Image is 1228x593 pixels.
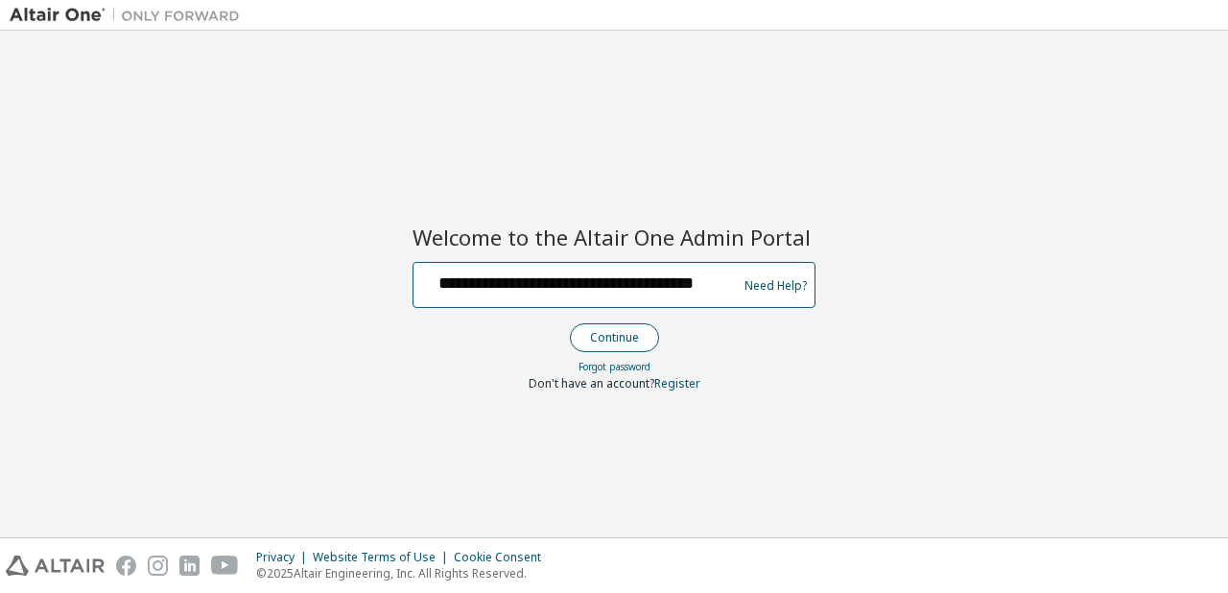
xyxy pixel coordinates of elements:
img: Altair One [10,6,249,25]
div: Privacy [256,550,313,565]
img: linkedin.svg [179,556,200,576]
h2: Welcome to the Altair One Admin Portal [413,224,815,250]
a: Forgot password [579,360,650,373]
div: Cookie Consent [454,550,553,565]
img: youtube.svg [211,556,239,576]
button: Continue [570,323,659,352]
img: instagram.svg [148,556,168,576]
a: Need Help? [744,285,807,286]
a: Register [654,375,700,391]
img: facebook.svg [116,556,136,576]
img: altair_logo.svg [6,556,105,576]
p: © 2025 Altair Engineering, Inc. All Rights Reserved. [256,565,553,581]
div: Website Terms of Use [313,550,454,565]
span: Don't have an account? [529,375,654,391]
